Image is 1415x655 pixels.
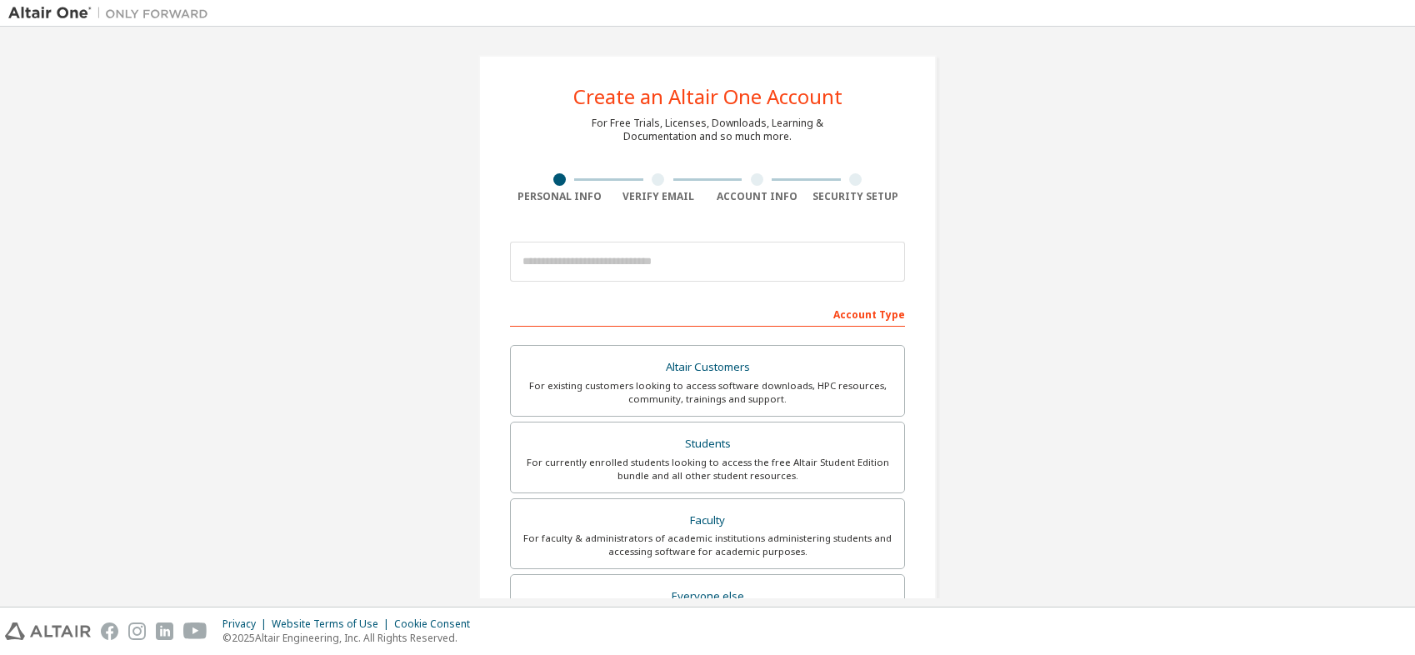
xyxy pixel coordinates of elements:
div: For faculty & administrators of academic institutions administering students and accessing softwa... [521,532,894,558]
div: Security Setup [807,190,906,203]
div: For currently enrolled students looking to access the free Altair Student Edition bundle and all ... [521,456,894,482]
div: Verify Email [609,190,708,203]
div: For Free Trials, Licenses, Downloads, Learning & Documentation and so much more. [592,117,823,143]
div: Website Terms of Use [272,617,394,631]
div: Altair Customers [521,356,894,379]
div: Account Info [707,190,807,203]
div: Students [521,432,894,456]
div: Faculty [521,509,894,532]
div: Account Type [510,300,905,327]
div: Cookie Consent [394,617,480,631]
div: For existing customers looking to access software downloads, HPC resources, community, trainings ... [521,379,894,406]
div: Personal Info [510,190,609,203]
p: © 2025 Altair Engineering, Inc. All Rights Reserved. [222,631,480,645]
div: Everyone else [521,585,894,608]
img: altair_logo.svg [5,622,91,640]
img: instagram.svg [128,622,146,640]
img: linkedin.svg [156,622,173,640]
div: Create an Altair One Account [573,87,842,107]
img: facebook.svg [101,622,118,640]
img: youtube.svg [183,622,207,640]
div: Privacy [222,617,272,631]
img: Altair One [8,5,217,22]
